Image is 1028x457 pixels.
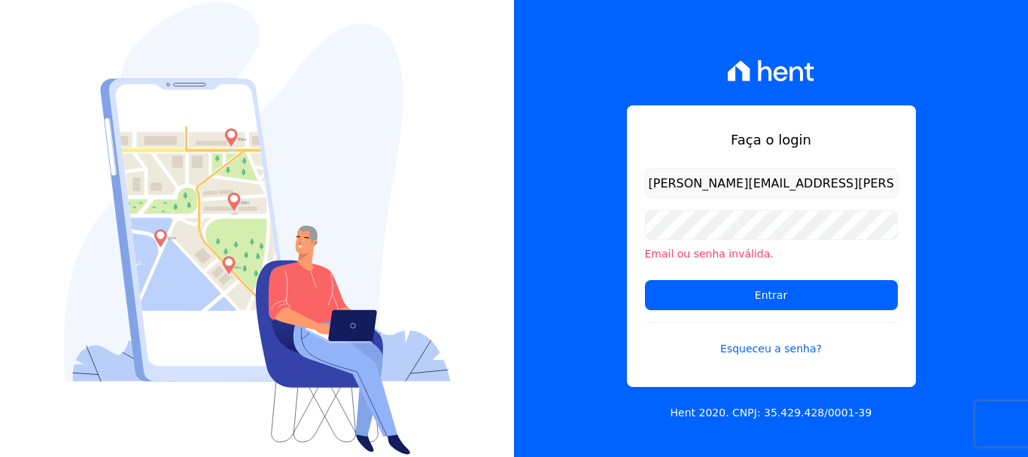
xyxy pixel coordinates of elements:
input: Email [645,168,898,198]
p: Hent 2020. CNPJ: 35.429.428/0001-39 [671,405,872,421]
h1: Faça o login [645,129,898,150]
input: Entrar [645,280,898,310]
a: Esqueceu a senha? [645,322,898,357]
img: Login [64,2,451,455]
li: Email ou senha inválida. [645,246,898,262]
